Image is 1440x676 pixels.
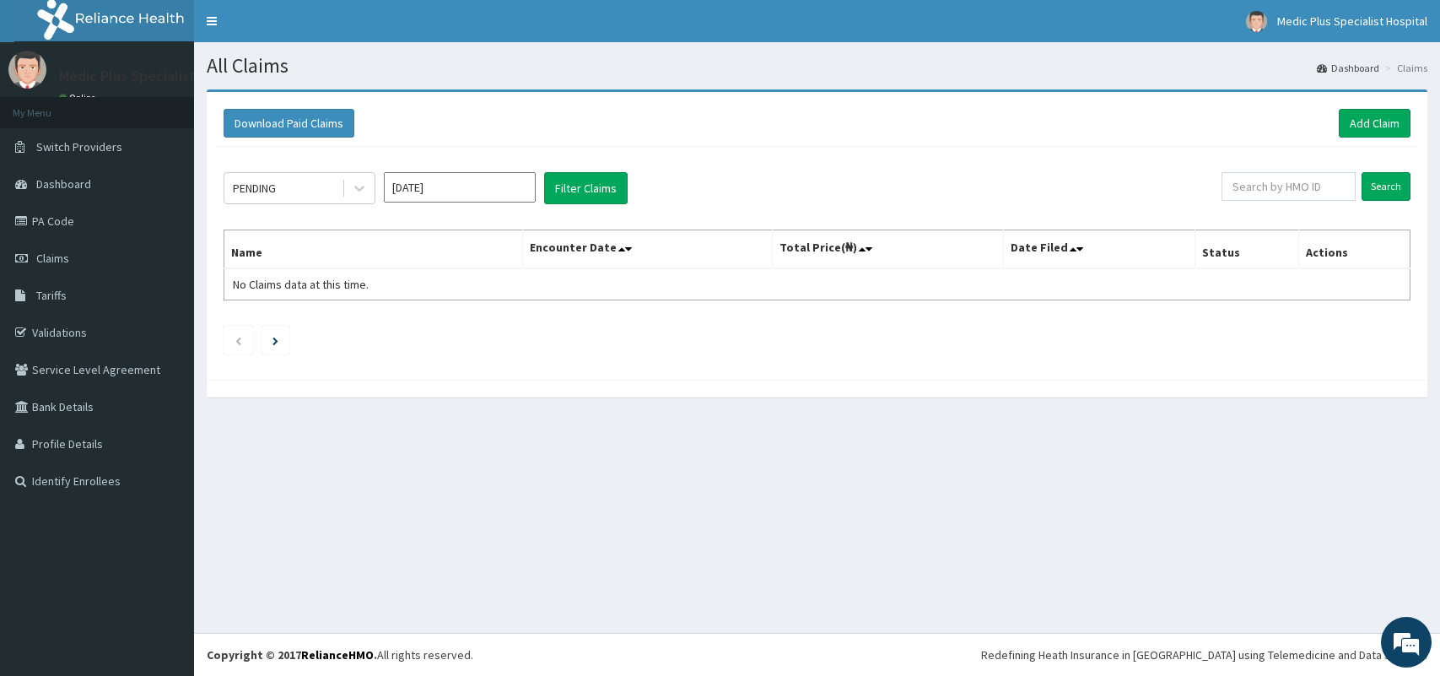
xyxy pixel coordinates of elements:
strong: Copyright © 2017 . [207,647,377,662]
th: Total Price(₦) [773,230,1004,269]
input: Search [1362,172,1410,201]
h1: All Claims [207,55,1427,77]
span: Tariffs [36,288,67,303]
input: Search by HMO ID [1222,172,1356,201]
span: Dashboard [36,176,91,192]
li: Claims [1381,61,1427,75]
button: Download Paid Claims [224,109,354,138]
th: Name [224,230,523,269]
th: Encounter Date [523,230,773,269]
a: Next page [272,333,278,348]
a: RelianceHMO [301,647,374,662]
footer: All rights reserved. [194,633,1440,676]
img: User Image [8,51,46,89]
img: User Image [1246,11,1267,32]
span: Claims [36,251,69,266]
a: Online [59,92,100,104]
div: Redefining Heath Insurance in [GEOGRAPHIC_DATA] using Telemedicine and Data Science! [981,646,1427,663]
p: Medic Plus Specialist Hospital [59,68,255,84]
div: PENDING [233,180,276,197]
th: Actions [1298,230,1410,269]
span: Medic Plus Specialist Hospital [1277,14,1427,29]
input: Select Month and Year [384,172,536,203]
th: Status [1195,230,1298,269]
a: Previous page [235,333,242,348]
a: Dashboard [1317,61,1379,75]
span: No Claims data at this time. [233,277,369,292]
button: Filter Claims [544,172,628,204]
a: Add Claim [1339,109,1410,138]
th: Date Filed [1004,230,1195,269]
span: Switch Providers [36,139,122,154]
